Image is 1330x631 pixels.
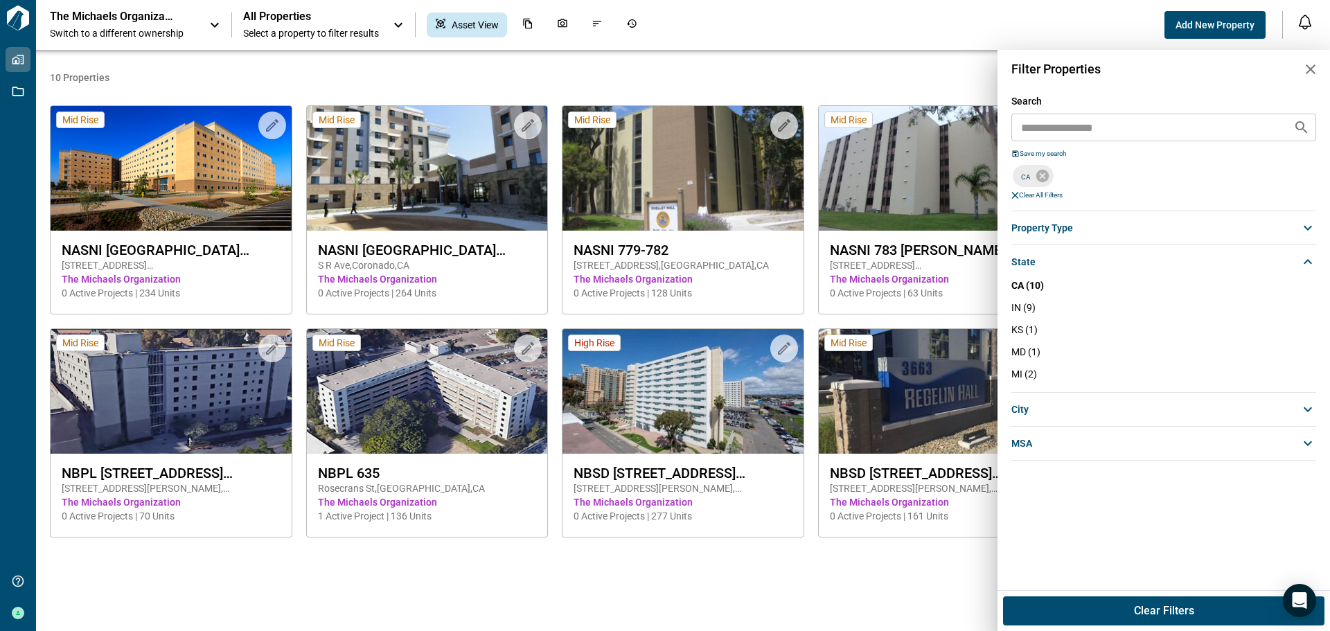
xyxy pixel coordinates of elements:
span: city [1011,402,1029,416]
button: Clear Filters [1003,596,1324,625]
span: Clear All Filters [1019,191,1063,199]
button: Open [1292,118,1311,137]
span: Filter Properties [1011,62,1101,76]
span: property type [1011,221,1073,235]
span: Clear Filters [1134,604,1194,618]
div: CA [1013,165,1054,187]
span: ca (10) [1011,280,1044,291]
span: state [1011,255,1036,269]
span: ks (1) [1011,324,1038,335]
span: msa [1011,436,1032,450]
span: Save my search [1020,150,1067,158]
div: Open Intercom Messenger [1283,584,1316,617]
span: md (1) [1011,346,1040,357]
span: in (9) [1011,302,1036,313]
span: CA [1021,173,1031,181]
span: mi (2) [1011,368,1037,380]
span: Search [1011,96,1042,107]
